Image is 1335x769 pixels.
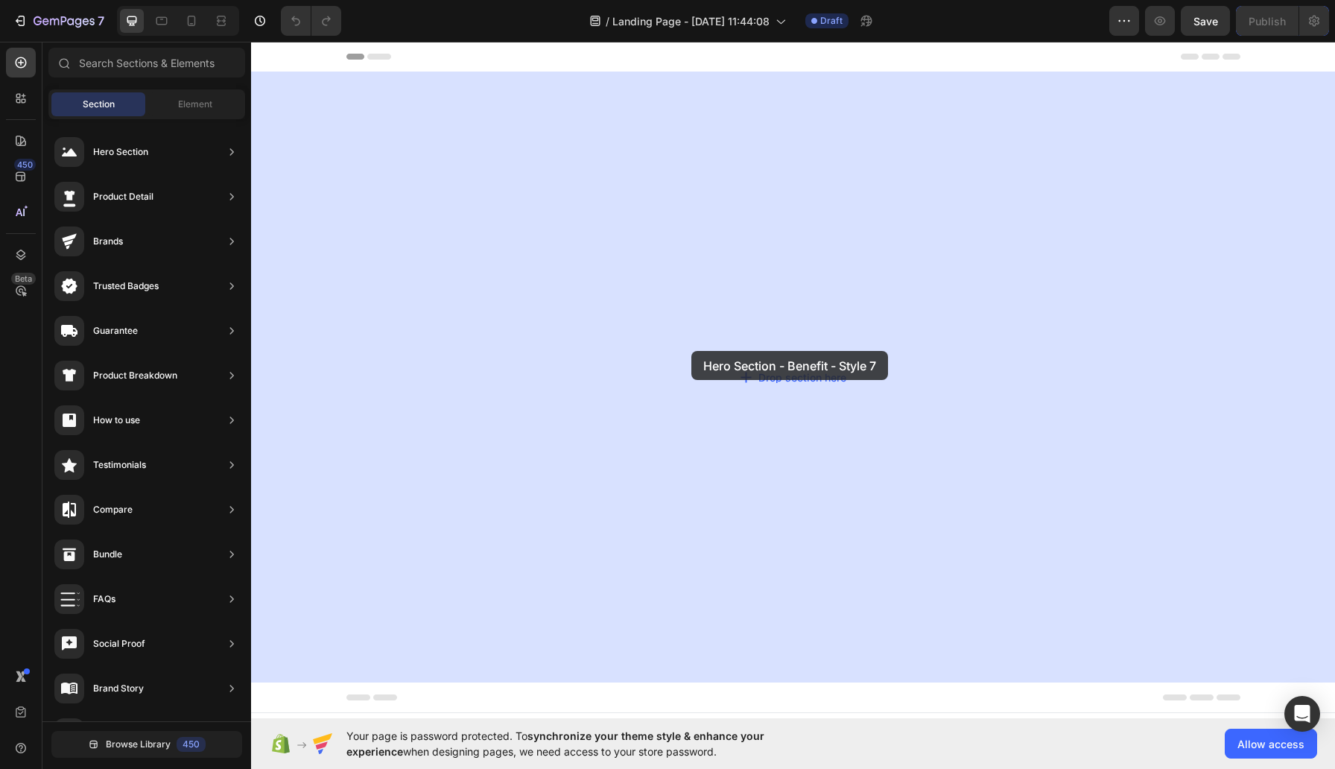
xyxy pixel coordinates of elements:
span: / [606,13,609,29]
span: synchronize your theme style & enhance your experience [346,730,764,758]
div: Guarantee [93,323,138,338]
div: Hero Section [93,145,148,159]
div: Brand Story [93,681,144,696]
button: Publish [1236,6,1298,36]
span: Your page is password protected. To when designing pages, we need access to your store password. [346,728,822,759]
span: Element [178,98,212,111]
div: 450 [14,159,36,171]
input: Search Sections & Elements [48,48,245,77]
div: Beta [11,273,36,285]
button: 7 [6,6,111,36]
div: Compare [93,502,133,517]
span: Allow access [1237,736,1304,752]
div: 450 [177,737,206,752]
div: Undo/Redo [281,6,341,36]
div: Publish [1249,13,1286,29]
div: Open Intercom Messenger [1284,696,1320,732]
button: Save [1181,6,1230,36]
div: Testimonials [93,458,146,472]
span: Save [1193,15,1218,28]
span: Browse Library [106,738,171,751]
span: Draft [820,14,843,28]
span: Section [83,98,115,111]
div: Brands [93,234,123,249]
div: FAQs [93,592,115,607]
p: 7 [98,12,104,30]
span: Landing Page - [DATE] 11:44:08 [612,13,770,29]
div: Trusted Badges [93,279,159,294]
div: Product Detail [93,189,153,204]
button: Browse Library450 [51,731,242,758]
iframe: Design area [251,42,1335,718]
button: Allow access [1225,729,1317,759]
div: How to use [93,413,140,428]
div: Product Breakdown [93,368,177,383]
div: Social Proof [93,636,145,651]
div: Drop section here [507,328,595,344]
div: Bundle [93,547,122,562]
